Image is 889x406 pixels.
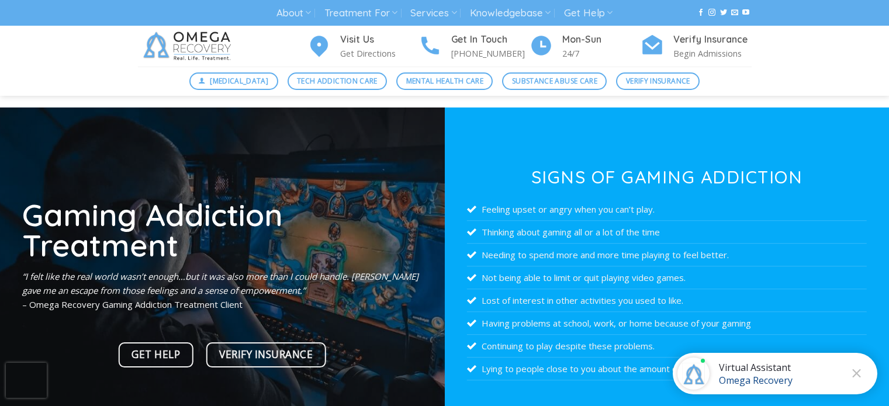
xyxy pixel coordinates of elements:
[276,2,311,24] a: About
[22,269,422,311] p: – Omega Recovery Gaming Addiction Treatment Client
[340,47,418,60] p: Get Directions
[418,32,530,61] a: Get In Touch [PHONE_NUMBER]
[708,9,715,17] a: Follow on Instagram
[410,2,456,24] a: Services
[467,244,867,266] li: Needing to spend more and more time playing to feel better.
[467,168,867,186] h3: Signs of Gaming Addiction
[138,26,240,67] img: Omega Recovery
[119,342,194,367] a: Get Help
[467,289,867,312] li: Lost of interest in other activities you used to like.
[512,75,597,86] span: Substance Abuse Care
[132,346,180,363] span: Get Help
[297,75,378,86] span: Tech Addiction Care
[206,342,326,367] a: Verify Insurance
[406,75,483,86] span: Mental Health Care
[324,2,397,24] a: Treatment For
[219,346,313,363] span: Verify Insurance
[467,266,867,289] li: Not being able to limit or quit playing video games.
[742,9,749,17] a: Follow on YouTube
[562,32,641,47] h4: Mon-Sun
[396,72,493,90] a: Mental Health Care
[467,335,867,358] li: Continuing to play despite these problems.
[467,312,867,335] li: Having problems at school, work, or home because of your gaming
[470,2,551,24] a: Knowledgebase
[467,358,867,380] li: Lying to people close to you about the amount of time you spend playing.
[307,32,418,61] a: Visit Us Get Directions
[731,9,738,17] a: Send us an email
[22,270,418,296] em: “I felt like the real world wasn’t enough…but it was also more than I could handle. [PERSON_NAME]...
[673,32,752,47] h4: Verify Insurance
[189,72,278,90] a: [MEDICAL_DATA]
[467,221,867,244] li: Thinking about gaming all or a lot of the time
[451,47,530,60] p: [PHONE_NUMBER]
[626,75,690,86] span: Verify Insurance
[288,72,388,90] a: Tech Addiction Care
[564,2,613,24] a: Get Help
[562,47,641,60] p: 24/7
[720,9,727,17] a: Follow on Twitter
[451,32,530,47] h4: Get In Touch
[502,72,607,90] a: Substance Abuse Care
[22,199,422,261] h1: Gaming Addiction Treatment
[673,47,752,60] p: Begin Admissions
[616,72,700,90] a: Verify Insurance
[467,198,867,221] li: Feeling upset or angry when you can’t play.
[6,363,47,398] iframe: reCAPTCHA
[697,9,704,17] a: Follow on Facebook
[641,32,752,61] a: Verify Insurance Begin Admissions
[340,32,418,47] h4: Visit Us
[210,75,268,86] span: [MEDICAL_DATA]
